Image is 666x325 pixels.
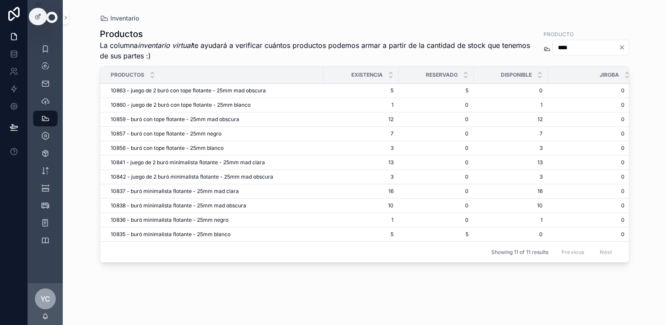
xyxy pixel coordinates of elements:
[111,116,318,123] a: 10859 - buró con tope flotante - 25mm mad obscura
[404,173,469,180] a: 0
[111,188,318,195] a: 10837 - buró minimalista flotante - 25mm mad clara
[404,87,469,94] a: 5
[404,202,469,209] a: 0
[111,173,273,180] span: 10842 - juego de 2 buró minimalista flotante - 25mm mad obscura
[479,159,543,166] a: 13
[548,188,625,195] a: 0
[479,130,543,137] a: 7
[479,231,543,238] a: 0
[404,102,469,108] a: 0
[28,35,63,260] div: scrollable content
[479,102,543,108] a: 1
[426,71,458,78] span: Reservado
[479,116,543,123] a: 12
[329,116,394,123] span: 12
[329,173,394,180] a: 3
[548,202,625,209] a: 0
[111,159,318,166] a: 10841 - juego de 2 buró minimalista flotante - 25mm mad clara
[404,217,469,223] a: 0
[548,217,625,223] a: 0
[111,188,239,195] span: 10837 - buró minimalista flotante - 25mm mad clara
[111,87,318,94] a: 10863 - juego de 2 buró con tope flotante - 25mm mad obscura
[111,159,265,166] span: 10841 - juego de 2 buró minimalista flotante - 25mm mad clara
[111,130,221,137] span: 10857 - buró con tope flotante - 25mm negro
[404,130,469,137] a: 0
[548,102,625,108] span: 0
[111,231,318,238] a: 10835 - buró minimalista flotante - 25mm blanco
[111,130,318,137] a: 10857 - buró con tope flotante - 25mm negro
[329,130,394,137] a: 7
[479,202,543,209] a: 10
[110,14,139,23] span: Inventario
[329,202,394,209] a: 10
[111,102,318,108] a: 10860 - juego de 2 buró con tope flotante - 25mm blanco
[329,87,394,94] span: 5
[329,217,394,223] a: 1
[491,249,548,256] span: Showing 11 of 11 results
[111,217,318,223] a: 10836 - buró minimalista flotante - 25mm negro
[111,145,318,152] a: 10856 - buró con tope flotante - 25mm blanco
[329,231,394,238] a: 5
[548,159,625,166] a: 0
[138,41,192,50] em: inventario virtual
[548,231,625,238] a: 0
[479,173,543,180] span: 3
[329,159,394,166] a: 13
[548,145,625,152] a: 0
[404,159,469,166] a: 0
[111,231,231,238] span: 10835 - buró minimalista flotante - 25mm blanco
[100,28,537,40] h1: Productos
[111,87,266,94] span: 10863 - juego de 2 buró con tope flotante - 25mm mad obscura
[329,102,394,108] span: 1
[479,145,543,152] a: 3
[548,87,625,94] a: 0
[404,116,469,123] a: 0
[111,217,228,223] span: 10836 - buró minimalista flotante - 25mm negro
[548,173,625,180] a: 0
[111,173,318,180] a: 10842 - juego de 2 buró minimalista flotante - 25mm mad obscura
[479,188,543,195] a: 16
[111,116,239,123] span: 10859 - buró con tope flotante - 25mm mad obscura
[404,188,469,195] a: 0
[329,188,394,195] a: 16
[479,217,543,223] a: 1
[404,231,469,238] span: 5
[548,116,625,123] a: 0
[100,14,139,23] a: Inventario
[111,71,144,78] span: Productos
[404,145,469,152] a: 0
[548,130,625,137] span: 0
[329,145,394,152] span: 3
